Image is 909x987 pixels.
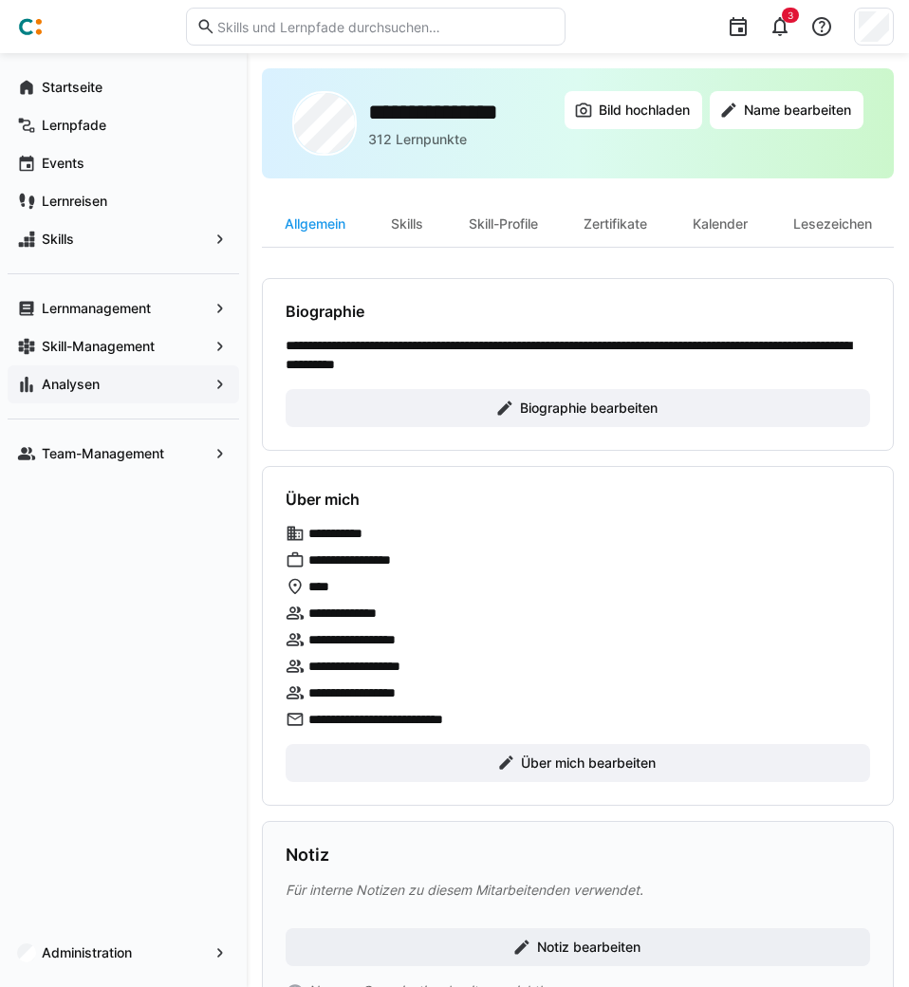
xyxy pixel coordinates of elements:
[446,201,561,247] div: Skill-Profile
[710,91,863,129] button: Name bearbeiten
[215,18,555,35] input: Skills und Lernpfade durchsuchen…
[286,302,364,321] h4: Biographie
[262,201,368,247] div: Allgemein
[286,389,870,427] button: Biographie bearbeiten
[286,845,329,866] h3: Notiz
[561,201,670,247] div: Zertifikate
[596,101,693,120] span: Bild hochladen
[368,130,467,149] p: 312 Lernpunkte
[770,201,895,247] div: Lesezeichen
[286,744,870,782] button: Über mich bearbeiten
[286,490,360,509] h4: Über mich
[741,101,854,120] span: Name bearbeiten
[565,91,702,129] button: Bild hochladen
[518,754,659,773] span: Über mich bearbeiten
[534,938,643,957] span: Notiz bearbeiten
[286,928,870,966] button: Notiz bearbeiten
[286,881,870,900] p: Für interne Notizen zu diesem Mitarbeitenden verwendet.
[368,201,446,247] div: Skills
[517,399,660,418] span: Biographie bearbeiten
[788,9,793,21] span: 3
[670,201,770,247] div: Kalender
